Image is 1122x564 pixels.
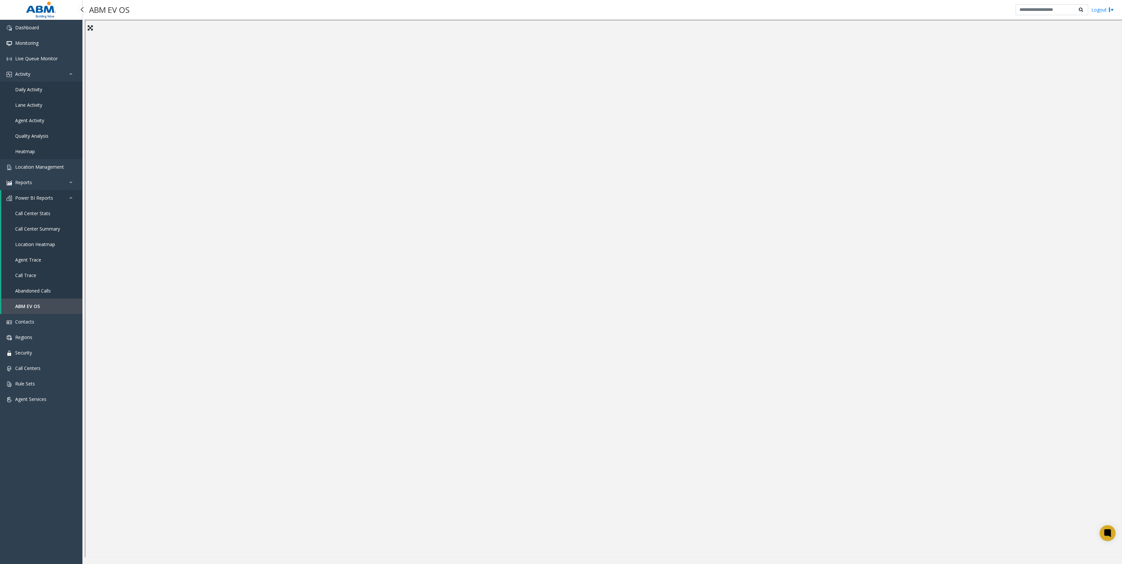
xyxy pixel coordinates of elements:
[1091,6,1114,13] a: Logout
[1,268,82,283] a: Call Trace
[1,283,82,298] a: Abandoned Calls
[15,86,42,93] span: Daily Activity
[7,41,12,46] img: 'icon'
[15,24,39,31] span: Dashboard
[86,2,133,18] h3: ABM EV OS
[15,350,32,356] span: Security
[1,190,82,206] a: Power BI Reports
[7,320,12,325] img: 'icon'
[7,335,12,340] img: 'icon'
[15,164,64,170] span: Location Management
[1,237,82,252] a: Location Heatmap
[7,196,12,201] img: 'icon'
[7,397,12,402] img: 'icon'
[1108,6,1114,13] img: logout
[15,303,40,309] span: ABM EV OS
[1,252,82,268] a: Agent Trace
[15,71,30,77] span: Activity
[7,381,12,387] img: 'icon'
[15,179,32,185] span: Reports
[15,55,58,62] span: Live Queue Monitor
[15,226,60,232] span: Call Center Summary
[1,206,82,221] a: Call Center Stats
[15,257,41,263] span: Agent Trace
[15,148,35,155] span: Heatmap
[15,241,55,247] span: Location Heatmap
[15,102,42,108] span: Lane Activity
[7,351,12,356] img: 'icon'
[15,334,32,340] span: Regions
[15,396,46,402] span: Agent Services
[7,165,12,170] img: 'icon'
[15,210,50,216] span: Call Center Stats
[15,117,44,124] span: Agent Activity
[15,40,39,46] span: Monitoring
[1,298,82,314] a: ABM EV OS
[15,365,41,371] span: Call Centers
[7,180,12,185] img: 'icon'
[15,319,34,325] span: Contacts
[15,272,36,278] span: Call Trace
[15,288,51,294] span: Abandoned Calls
[7,72,12,77] img: 'icon'
[15,381,35,387] span: Rule Sets
[1,221,82,237] a: Call Center Summary
[15,195,53,201] span: Power BI Reports
[7,56,12,62] img: 'icon'
[7,25,12,31] img: 'icon'
[7,366,12,371] img: 'icon'
[15,133,48,139] span: Quality Analysis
